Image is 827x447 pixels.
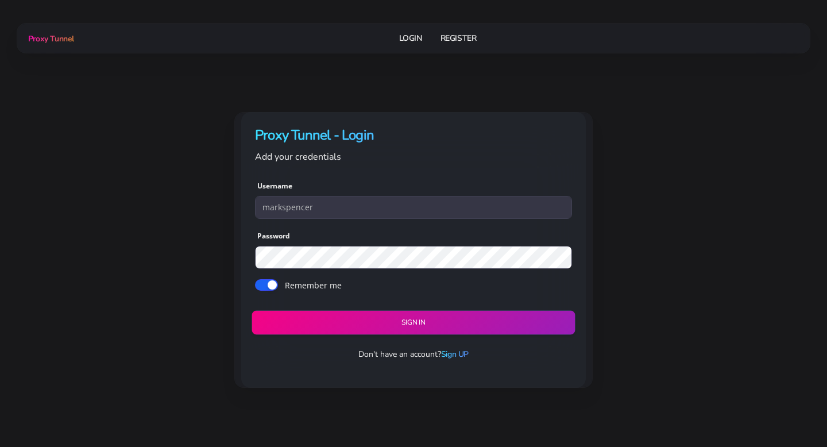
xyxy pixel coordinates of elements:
iframe: Webchat Widget [658,259,813,433]
span: Proxy Tunnel [28,33,74,44]
p: Add your credentials [255,149,572,164]
a: Login [399,28,422,49]
label: Password [257,231,290,241]
a: Register [440,28,477,49]
a: Sign UP [441,349,469,360]
h4: Proxy Tunnel - Login [255,126,572,145]
input: Username [255,196,572,219]
label: Remember me [285,279,342,291]
label: Username [257,181,292,191]
p: Don't have an account? [246,348,581,360]
button: Sign in [252,311,575,335]
a: Proxy Tunnel [26,29,74,48]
